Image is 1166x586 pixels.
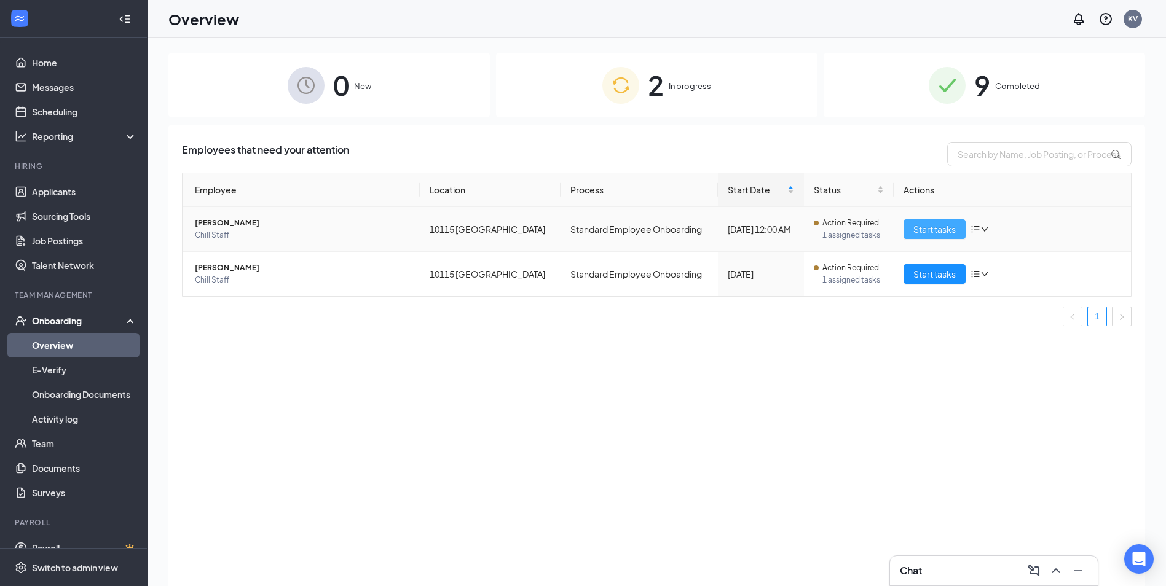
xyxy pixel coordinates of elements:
div: Team Management [15,290,135,300]
span: Employees that need your attention [182,142,349,166]
span: Action Required [822,262,879,274]
th: Location [420,173,561,207]
div: Payroll [15,517,135,528]
span: 1 assigned tasks [822,229,884,241]
span: Status [814,183,875,197]
span: 9 [974,64,990,106]
svg: Settings [15,561,27,574]
button: ChevronUp [1046,561,1066,580]
span: right [1118,313,1125,321]
span: Action Required [822,217,879,229]
button: Start tasks [904,264,966,284]
a: Activity log [32,407,137,431]
div: Onboarding [32,314,127,327]
button: Minimize [1068,561,1088,580]
span: In progress [669,80,711,92]
a: Job Postings [32,229,137,253]
div: Switch to admin view [32,561,118,574]
a: E-Verify [32,357,137,382]
span: down [980,270,989,278]
th: Actions [894,173,1131,207]
h1: Overview [168,9,239,29]
a: Overview [32,333,137,357]
span: Start tasks [913,267,956,281]
li: 1 [1087,307,1107,326]
a: 1 [1088,307,1106,326]
svg: ComposeMessage [1026,563,1041,578]
a: Documents [32,456,137,480]
svg: WorkstreamLogo [14,12,26,25]
a: Sourcing Tools [32,204,137,229]
td: 10115 [GEOGRAPHIC_DATA] [420,252,561,296]
svg: Minimize [1071,563,1085,578]
span: Start tasks [913,222,956,236]
a: Messages [32,75,137,100]
div: Open Intercom Messenger [1124,544,1154,574]
a: Onboarding Documents [32,382,137,407]
span: 2 [648,64,664,106]
td: 10115 [GEOGRAPHIC_DATA] [420,207,561,252]
li: Next Page [1112,307,1132,326]
span: Start Date [728,183,786,197]
span: bars [971,224,980,234]
svg: Collapse [119,13,131,25]
span: [PERSON_NAME] [195,217,410,229]
input: Search by Name, Job Posting, or Process [947,142,1132,166]
span: Completed [995,80,1040,92]
span: left [1069,313,1076,321]
th: Process [561,173,718,207]
td: Standard Employee Onboarding [561,207,718,252]
th: Employee [183,173,420,207]
svg: UserCheck [15,314,27,327]
span: 0 [333,64,349,106]
span: bars [971,269,980,279]
a: Applicants [32,179,137,204]
span: 1 assigned tasks [822,274,884,286]
a: Surveys [32,480,137,505]
button: right [1112,307,1132,326]
svg: Notifications [1071,12,1086,26]
svg: ChevronUp [1049,563,1063,578]
svg: Analysis [15,130,27,143]
span: [PERSON_NAME] [195,262,410,274]
svg: QuestionInfo [1098,12,1113,26]
a: PayrollCrown [32,536,137,560]
div: Hiring [15,161,135,171]
h3: Chat [900,564,922,577]
span: New [354,80,371,92]
span: Chill Staff [195,229,410,241]
a: Scheduling [32,100,137,124]
button: ComposeMessage [1024,561,1044,580]
div: KV [1128,14,1138,24]
button: Start tasks [904,219,966,239]
li: Previous Page [1063,307,1082,326]
div: Reporting [32,130,138,143]
span: Chill Staff [195,274,410,286]
a: Talent Network [32,253,137,278]
a: Team [32,431,137,456]
button: left [1063,307,1082,326]
div: [DATE] [728,267,795,281]
th: Status [804,173,894,207]
td: Standard Employee Onboarding [561,252,718,296]
a: Home [32,50,137,75]
div: [DATE] 12:00 AM [728,222,795,236]
span: down [980,225,989,233]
